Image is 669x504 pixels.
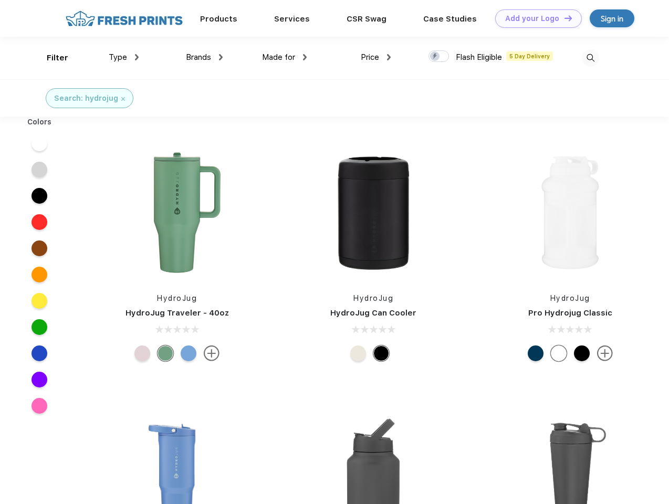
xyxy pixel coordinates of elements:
div: Riptide [181,345,196,361]
div: Black [373,345,389,361]
img: fo%20logo%202.webp [62,9,186,28]
div: Navy [528,345,543,361]
a: Products [200,14,237,24]
img: desktop_search.svg [582,49,599,67]
img: DT [565,15,572,21]
img: dropdown.png [135,54,139,60]
div: Sage [158,345,173,361]
span: Made for [262,52,295,62]
div: Search: hydrojug [54,93,118,104]
img: more.svg [597,345,613,361]
a: HydroJug Traveler - 40oz [126,308,229,318]
img: func=resize&h=266 [304,143,443,282]
div: Colors [19,117,60,128]
div: Filter [47,52,68,64]
a: HydroJug [157,294,197,302]
img: dropdown.png [219,54,223,60]
span: 5 Day Delivery [506,51,553,61]
img: dropdown.png [303,54,307,60]
img: func=resize&h=266 [107,143,247,282]
div: Black [574,345,590,361]
a: Pro Hydrojug Classic [528,308,612,318]
div: Cream [350,345,366,361]
div: Sign in [601,13,623,25]
img: func=resize&h=266 [500,143,640,282]
a: HydroJug [353,294,393,302]
a: HydroJug [550,294,590,302]
div: White [551,345,567,361]
img: filter_cancel.svg [121,97,125,101]
span: Type [109,52,127,62]
a: HydroJug Can Cooler [330,308,416,318]
span: Brands [186,52,211,62]
img: more.svg [204,345,219,361]
div: Add your Logo [505,14,559,23]
div: Pink Sand [134,345,150,361]
img: dropdown.png [387,54,391,60]
span: Flash Eligible [456,52,502,62]
a: Sign in [590,9,634,27]
span: Price [361,52,379,62]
